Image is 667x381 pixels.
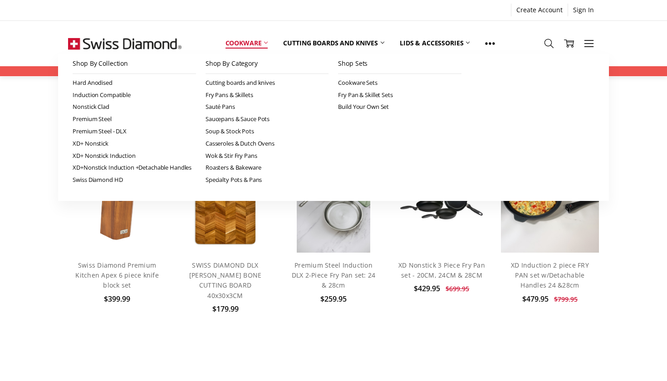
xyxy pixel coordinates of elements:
[398,261,485,279] a: XD Nonstick 3 Piece Fry Pan set - 20CM, 24CM & 28CM
[477,33,503,54] a: Show All
[392,179,490,228] img: XD Nonstick 3 Piece Fry Pan set - 20CM, 24CM & 28CM
[284,154,383,252] a: Premium steel DLX 2pc fry pan set (28 and 24cm) life style shot
[297,154,370,252] img: Premium steel DLX 2pc fry pan set (28 and 24cm) life style shot
[206,54,329,74] a: Shop By Category
[338,54,461,74] a: Shop Sets
[511,261,589,290] a: XD Induction 2 piece FRY PAN set w/Detachable Handles 24 &28cm
[320,294,347,304] span: $259.95
[568,4,599,16] a: Sign In
[275,33,392,53] a: Cutting boards and knives
[88,154,146,252] img: Swiss Diamond Apex 6 piece knife block set
[104,294,130,304] span: $399.99
[501,154,599,252] img: XD Induction 2 piece FRY PAN set w/Detachable Handles 24 &28cm
[414,283,440,293] span: $429.95
[176,154,274,252] a: SWISS DIAMOND DLX HERRING BONE CUTTING BOARD 40x30x3CM
[218,33,276,53] a: Cookware
[511,4,568,16] a: Create Account
[392,154,490,252] a: XD Nonstick 3 Piece Fry Pan set - 20CM, 24CM & 28CM
[212,304,239,314] span: $179.99
[292,261,376,290] a: Premium Steel Induction DLX 2-Piece Fry Pan set: 24 & 28cm
[189,261,262,300] a: SWISS DIAMOND DLX [PERSON_NAME] BONE CUTTING BOARD 40x30x3CM
[68,21,181,66] img: Free Shipping On Every Order
[392,33,477,53] a: Lids & Accessories
[75,261,159,290] a: Swiss Diamond Premium Kitchen Apex 6 piece knife block set
[522,294,549,304] span: $479.95
[554,295,578,303] span: $799.95
[186,154,265,252] img: SWISS DIAMOND DLX HERRING BONE CUTTING BOARD 40x30x3CM
[68,154,166,252] a: Swiss Diamond Apex 6 piece knife block set
[446,284,469,293] span: $699.95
